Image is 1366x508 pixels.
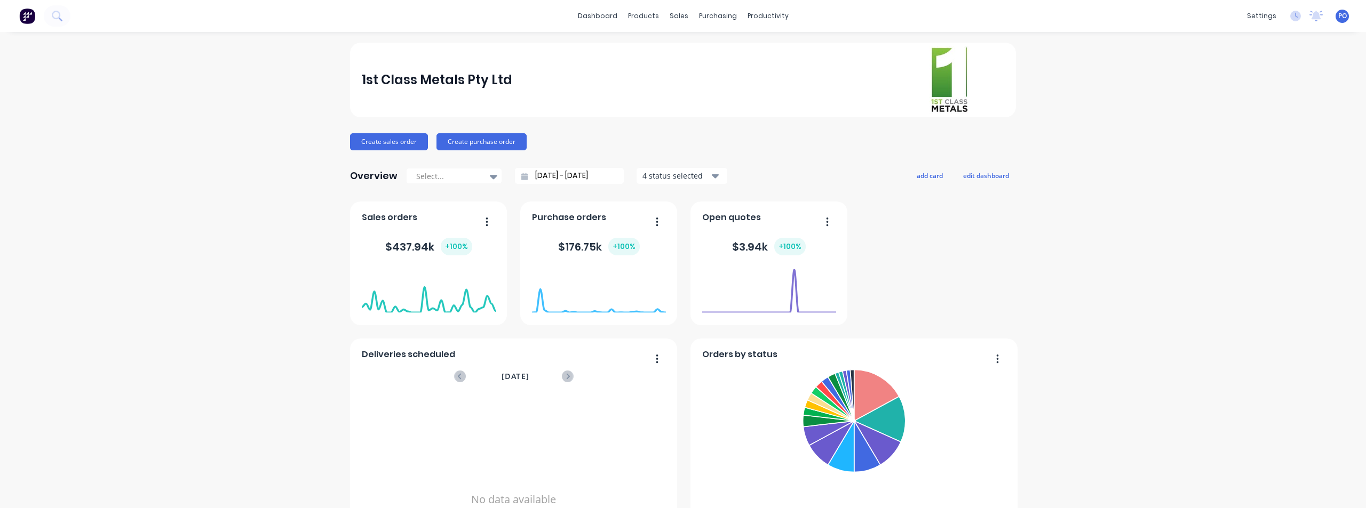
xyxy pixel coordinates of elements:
img: 1st Class Metals Pty Ltd [930,46,969,114]
div: + 100 % [774,238,806,255]
a: dashboard [573,8,623,24]
div: + 100 % [441,238,472,255]
button: Create sales order [350,133,428,150]
button: edit dashboard [956,168,1016,182]
div: Overview [350,165,398,187]
span: Sales orders [362,211,417,224]
div: $ 437.94k [385,238,472,255]
div: 4 status selected [642,170,710,181]
span: PO [1338,11,1347,21]
div: 1st Class Metals Pty Ltd [362,69,512,91]
div: settings [1242,8,1282,24]
button: add card [910,168,950,182]
button: Create purchase order [436,133,527,150]
div: $ 3.94k [732,238,806,255]
span: Purchase orders [532,211,606,224]
div: purchasing [694,8,742,24]
div: products [623,8,664,24]
div: productivity [742,8,794,24]
span: Open quotes [702,211,761,224]
div: $ 176.75k [558,238,640,255]
button: 4 status selected [637,168,727,184]
img: Factory [19,8,35,24]
span: [DATE] [502,370,529,382]
div: sales [664,8,694,24]
div: + 100 % [608,238,640,255]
